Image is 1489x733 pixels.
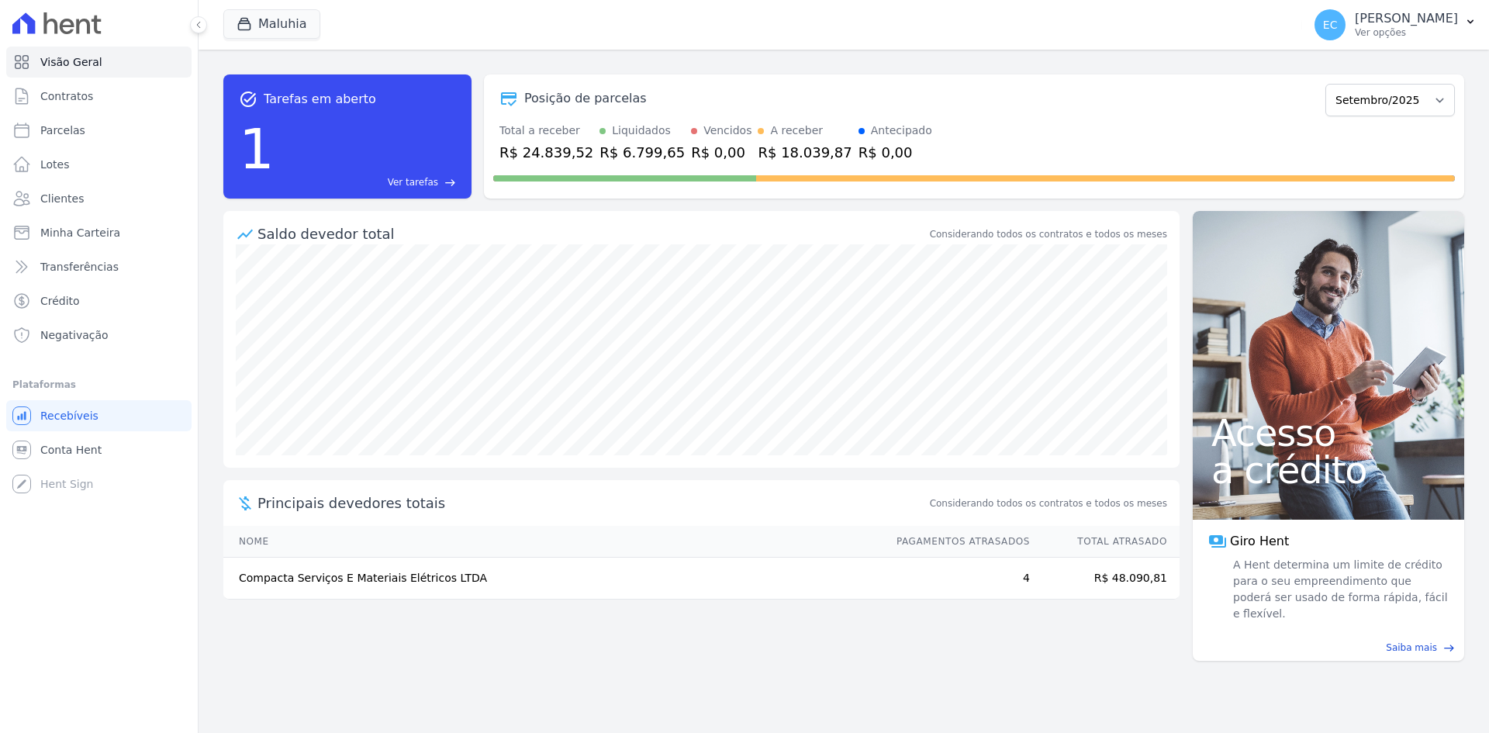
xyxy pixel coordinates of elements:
[691,142,751,163] div: R$ 0,00
[1230,557,1449,622] span: A Hent determina um limite de crédito para o seu empreendimento que poderá ser usado de forma ráp...
[499,123,593,139] div: Total a receber
[223,558,882,600] td: Compacta Serviços E Materiais Elétricos LTDA
[524,89,647,108] div: Posição de parcelas
[40,442,102,458] span: Conta Hent
[40,408,98,424] span: Recebíveis
[281,175,456,189] a: Ver tarefas east
[6,285,192,316] a: Crédito
[758,142,852,163] div: R$ 18.039,87
[257,223,927,244] div: Saldo devedor total
[6,115,192,146] a: Parcelas
[703,123,751,139] div: Vencidos
[6,320,192,351] a: Negativação
[40,259,119,275] span: Transferências
[1443,642,1455,654] span: east
[1302,3,1489,47] button: EC [PERSON_NAME] Ver opções
[1211,414,1446,451] span: Acesso
[40,54,102,70] span: Visão Geral
[1386,641,1437,655] span: Saiba mais
[388,175,438,189] span: Ver tarefas
[612,123,671,139] div: Liquidados
[239,90,257,109] span: task_alt
[6,149,192,180] a: Lotes
[40,327,109,343] span: Negativação
[1355,26,1458,39] p: Ver opções
[40,88,93,104] span: Contratos
[859,142,932,163] div: R$ 0,00
[6,400,192,431] a: Recebíveis
[1355,11,1458,26] p: [PERSON_NAME]
[40,191,84,206] span: Clientes
[499,142,593,163] div: R$ 24.839,52
[930,496,1167,510] span: Considerando todos os contratos e todos os meses
[257,493,927,513] span: Principais devedores totais
[40,225,120,240] span: Minha Carteira
[444,177,456,188] span: east
[6,81,192,112] a: Contratos
[40,157,70,172] span: Lotes
[239,109,275,189] div: 1
[40,293,80,309] span: Crédito
[871,123,932,139] div: Antecipado
[1031,526,1180,558] th: Total Atrasado
[1211,451,1446,489] span: a crédito
[1202,641,1455,655] a: Saiba mais east
[6,47,192,78] a: Visão Geral
[6,217,192,248] a: Minha Carteira
[223,526,882,558] th: Nome
[930,227,1167,241] div: Considerando todos os contratos e todos os meses
[882,558,1031,600] td: 4
[882,526,1031,558] th: Pagamentos Atrasados
[6,434,192,465] a: Conta Hent
[1323,19,1338,30] span: EC
[40,123,85,138] span: Parcelas
[12,375,185,394] div: Plataformas
[223,9,320,39] button: Maluhia
[770,123,823,139] div: A receber
[6,251,192,282] a: Transferências
[1031,558,1180,600] td: R$ 48.090,81
[599,142,685,163] div: R$ 6.799,65
[6,183,192,214] a: Clientes
[1230,532,1289,551] span: Giro Hent
[264,90,376,109] span: Tarefas em aberto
